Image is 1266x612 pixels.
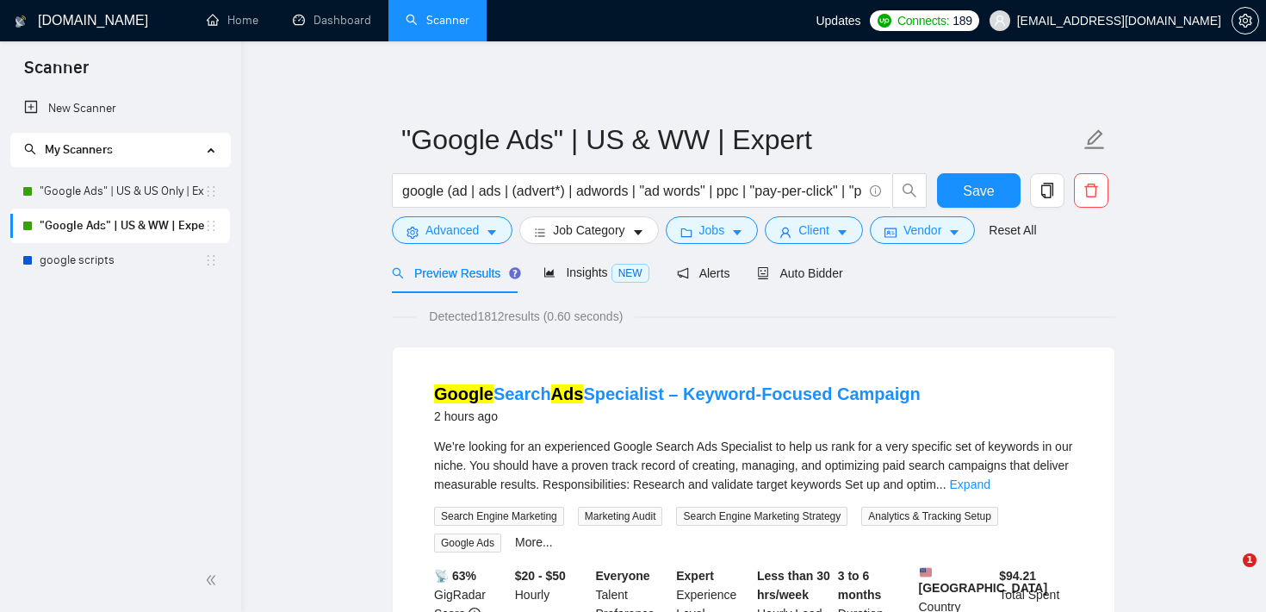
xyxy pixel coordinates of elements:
[1232,14,1259,28] a: setting
[10,91,230,126] li: New Scanner
[953,11,971,30] span: 189
[611,264,649,283] span: NEW
[406,13,469,28] a: searchScanner
[204,219,218,233] span: holder
[1031,183,1064,198] span: copy
[861,507,998,526] span: Analytics & Tracking Setup
[948,226,960,239] span: caret-down
[293,13,371,28] a: dashboardDashboard
[15,8,27,35] img: logo
[551,384,584,403] mark: Ads
[596,569,650,583] b: Everyone
[897,11,949,30] span: Connects:
[816,14,860,28] span: Updates
[999,569,1036,583] b: $ 94.21
[903,221,941,240] span: Vendor
[893,183,926,198] span: search
[205,571,222,589] span: double-left
[401,118,1080,161] input: Scanner name...
[392,266,516,280] span: Preview Results
[519,216,658,244] button: barsJob Categorycaret-down
[10,174,230,209] li: "Google Ads" | US & US Only | Expert
[40,243,204,278] a: google scripts
[1232,14,1258,28] span: setting
[204,184,218,198] span: holder
[870,216,975,244] button: idcardVendorcaret-down
[989,221,1036,240] a: Reset All
[10,55,102,91] span: Scanner
[963,180,994,202] span: Save
[434,440,1072,491] span: We’re looking for an experienced Google Search Ads Specialist to help us rank for a very specific...
[40,209,204,243] a: "Google Ads" | US & WW | Expert
[1232,7,1259,34] button: setting
[994,15,1006,27] span: user
[1207,553,1249,595] iframe: Intercom live chat
[1243,553,1257,567] span: 1
[515,569,566,583] b: $20 - $50
[919,566,1048,595] b: [GEOGRAPHIC_DATA]
[425,221,479,240] span: Advanced
[1074,173,1108,208] button: delete
[24,142,113,157] span: My Scanners
[45,142,113,157] span: My Scanners
[507,265,523,281] div: Tooltip anchor
[1083,128,1106,151] span: edit
[1075,183,1108,198] span: delete
[699,221,725,240] span: Jobs
[676,507,847,526] span: Search Engine Marketing Strategy
[838,569,882,602] b: 3 to 6 months
[892,173,927,208] button: search
[515,535,553,549] a: More...
[204,253,218,267] span: holder
[677,266,730,280] span: Alerts
[543,265,649,279] span: Insights
[878,14,891,28] img: upwork-logo.png
[836,226,848,239] span: caret-down
[666,216,759,244] button: folderJobscaret-down
[677,267,689,279] span: notification
[10,243,230,278] li: google scripts
[486,226,498,239] span: caret-down
[757,266,842,280] span: Auto Bidder
[10,209,230,243] li: "Google Ads" | US & WW | Expert
[676,569,714,583] b: Expert
[434,507,564,526] span: Search Engine Marketing
[757,569,830,602] b: Less than 30 hrs/week
[24,143,36,155] span: search
[392,267,404,279] span: search
[434,569,476,583] b: 📡 63%
[936,478,946,491] span: ...
[632,226,644,239] span: caret-down
[434,406,921,427] div: 2 hours ago
[392,216,512,244] button: settingAdvancedcaret-down
[798,221,829,240] span: Client
[920,566,932,578] img: 🇺🇸
[417,307,635,326] span: Detected 1812 results (0.60 seconds)
[543,266,555,278] span: area-chart
[870,185,881,197] span: info-circle
[950,478,990,491] a: Expand
[765,216,863,244] button: userClientcaret-down
[434,384,493,403] mark: Google
[406,226,419,239] span: setting
[757,267,769,279] span: robot
[24,91,216,126] a: New Scanner
[1030,173,1064,208] button: copy
[402,180,862,202] input: Search Freelance Jobs...
[553,221,624,240] span: Job Category
[434,534,501,553] span: Google Ads
[884,226,897,239] span: idcard
[207,13,258,28] a: homeHome
[434,384,921,403] a: GoogleSearchAdsSpecialist – Keyword-Focused Campaign
[40,174,204,209] a: "Google Ads" | US & US Only | Expert
[680,226,692,239] span: folder
[779,226,791,239] span: user
[534,226,546,239] span: bars
[937,173,1021,208] button: Save
[578,507,663,526] span: Marketing Audit
[434,437,1073,494] div: We’re looking for an experienced Google Search Ads Specialist to help us rank for a very specific...
[731,226,743,239] span: caret-down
